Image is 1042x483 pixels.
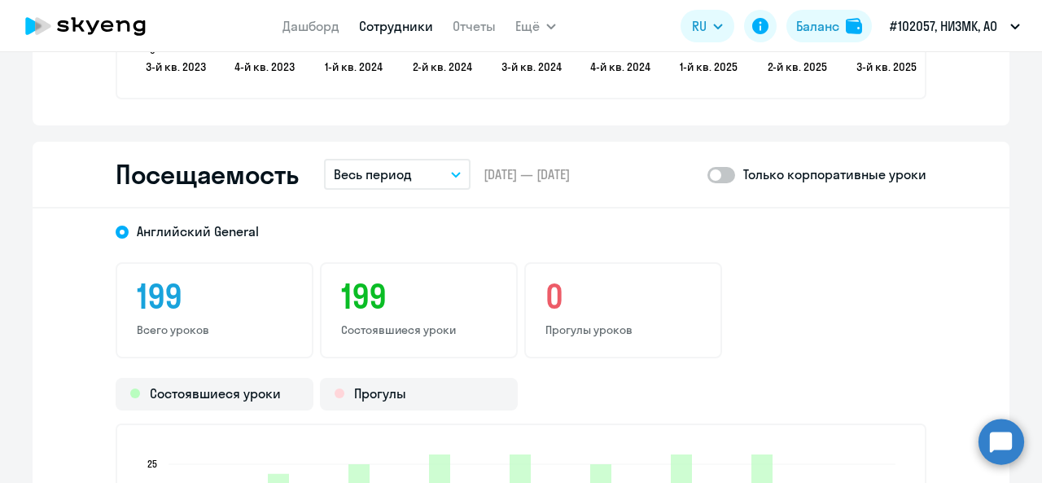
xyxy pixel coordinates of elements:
[325,59,383,74] text: 1-й кв. 2024
[501,59,562,74] text: 3-й кв. 2024
[856,59,917,74] text: 3-й кв. 2025
[768,59,827,74] text: 2-й кв. 2025
[147,458,157,470] text: 25
[282,18,339,34] a: Дашборд
[413,59,472,74] text: 2-й кв. 2024
[692,16,707,36] span: RU
[484,165,570,183] span: [DATE] — [DATE]
[882,7,1028,46] button: #102057, НИЗМК, АО
[341,323,497,337] p: Состоявшиеся уроки
[890,16,997,36] p: #102057, НИЗМК, АО
[545,277,701,316] h3: 0
[116,378,313,411] div: Состоявшиеся уроки
[453,18,496,34] a: Отчеты
[137,222,259,240] span: Английский General
[515,16,540,36] span: Ещё
[681,10,734,42] button: RU
[324,159,471,190] button: Весь период
[341,277,497,316] h3: 199
[359,18,433,34] a: Сотрудники
[116,158,298,191] h2: Посещаемость
[150,44,155,56] text: 0
[846,18,862,34] img: balance
[234,59,295,74] text: 4-й кв. 2023
[515,10,556,42] button: Ещё
[590,59,650,74] text: 4-й кв. 2024
[334,165,412,184] p: Весь период
[786,10,872,42] button: Балансbalance
[680,59,738,74] text: 1-й кв. 2025
[545,323,701,337] p: Прогулы уроков
[137,277,292,316] h3: 199
[320,378,518,411] div: Прогулы
[146,59,206,74] text: 3-й кв. 2023
[137,323,292,337] p: Всего уроков
[796,16,839,36] div: Баланс
[743,165,926,184] p: Только корпоративные уроки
